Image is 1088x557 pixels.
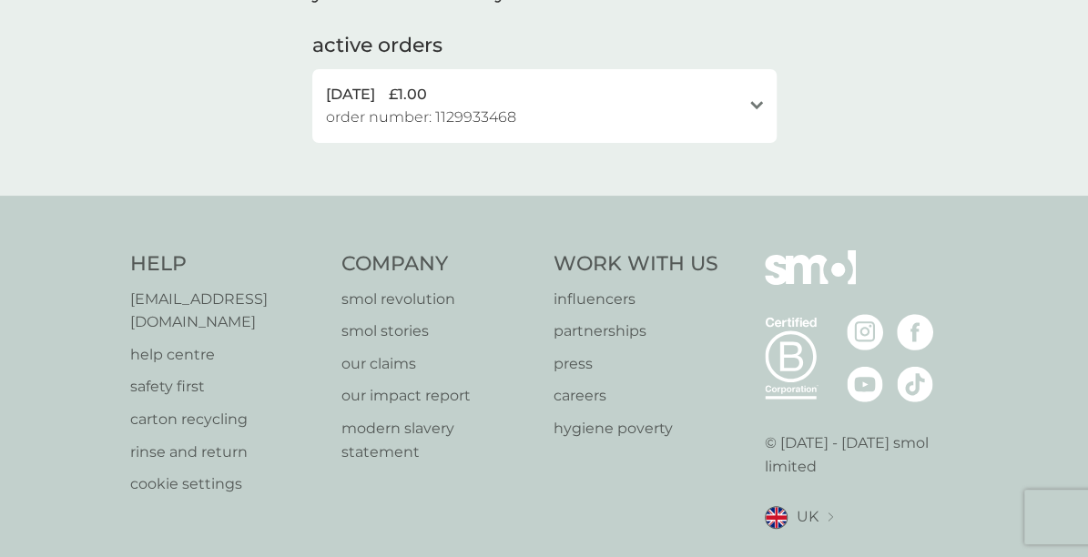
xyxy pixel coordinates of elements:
img: UK flag [765,506,788,529]
a: our claims [341,352,535,376]
span: [DATE] [326,83,375,106]
a: careers [554,384,718,408]
h2: active orders [312,32,442,60]
img: visit the smol Youtube page [847,366,883,402]
a: rinse and return [130,441,324,464]
a: smol revolution [341,288,535,311]
span: order number: 1129933468 [326,106,516,129]
a: cookie settings [130,472,324,496]
h4: Help [130,250,324,278]
img: select a new location [828,512,833,522]
span: £1.00 [389,83,427,106]
span: UK [797,505,819,529]
a: influencers [554,288,718,311]
a: smol stories [341,319,535,343]
a: help centre [130,343,324,367]
img: visit the smol Facebook page [897,314,933,350]
img: smol [765,250,856,312]
a: carton recycling [130,408,324,431]
a: press [554,352,718,376]
h4: Company [341,250,535,278]
p: © [DATE] - [DATE] smol limited [765,431,959,478]
a: our impact report [341,384,535,408]
img: visit the smol Tiktok page [897,366,933,402]
a: safety first [130,375,324,399]
img: visit the smol Instagram page [847,314,883,350]
a: partnerships [554,319,718,343]
a: hygiene poverty [554,417,718,441]
h4: Work With Us [554,250,718,278]
a: [EMAIL_ADDRESS][DOMAIN_NAME] [130,288,324,334]
a: modern slavery statement [341,417,535,463]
